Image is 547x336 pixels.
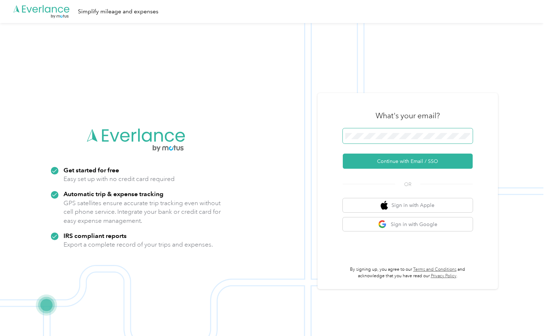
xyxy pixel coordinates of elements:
[343,154,473,169] button: Continue with Email / SSO
[64,240,213,249] p: Export a complete record of your trips and expenses.
[376,111,440,121] h3: What's your email?
[343,266,473,279] p: By signing up, you agree to our and acknowledge that you have read our .
[64,199,221,225] p: GPS satellites ensure accurate trip tracking even without cell phone service. Integrate your bank...
[64,190,163,198] strong: Automatic trip & expense tracking
[413,267,456,272] a: Terms and Conditions
[343,217,473,231] button: google logoSign in with Google
[381,201,388,210] img: apple logo
[378,220,387,229] img: google logo
[64,232,127,239] strong: IRS compliant reports
[64,174,175,184] p: Easy set up with no credit card required
[395,181,420,188] span: OR
[78,7,158,16] div: Simplify mileage and expenses
[431,273,456,279] a: Privacy Policy
[343,198,473,212] button: apple logoSign in with Apple
[64,166,119,174] strong: Get started for free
